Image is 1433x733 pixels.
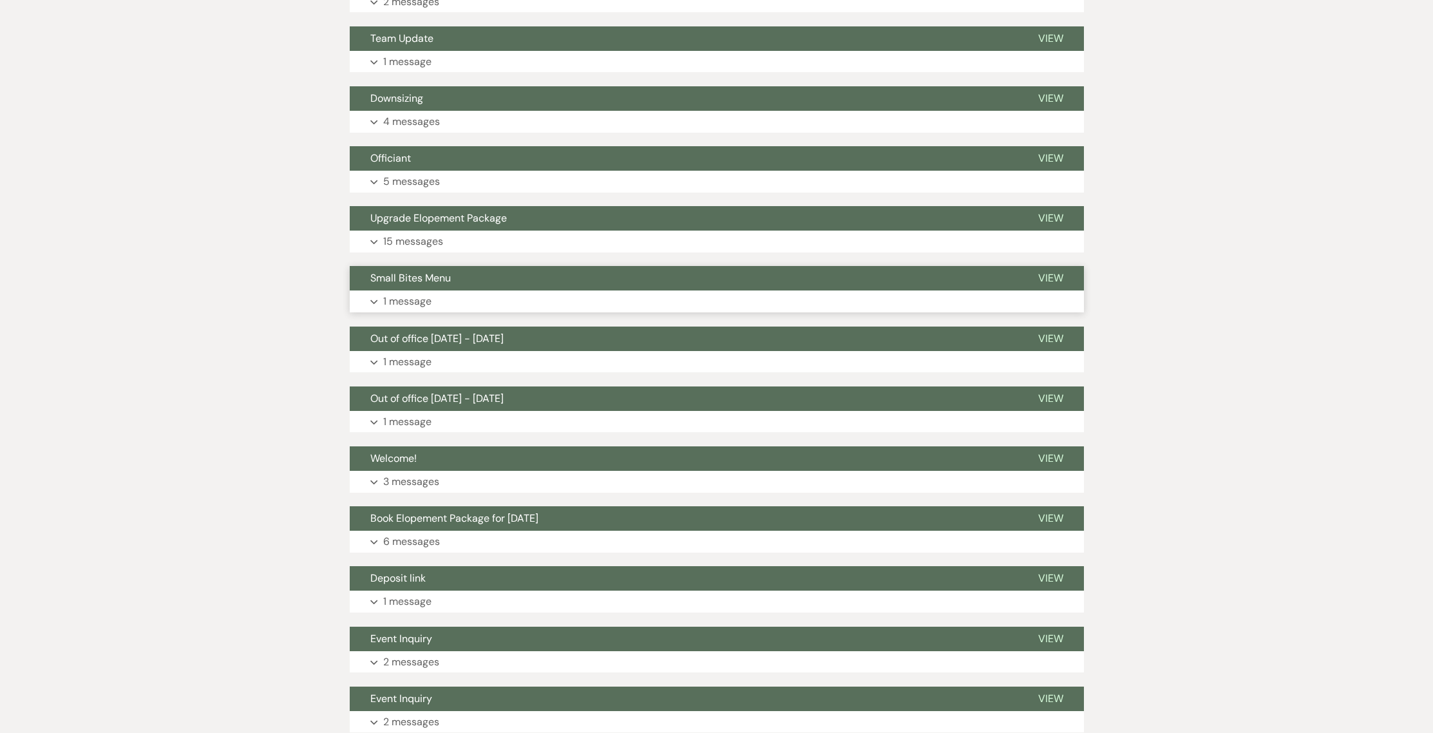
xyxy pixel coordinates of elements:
button: View [1018,86,1084,111]
button: 1 message [350,411,1084,433]
button: Upgrade Elopement Package [350,206,1018,231]
p: 1 message [383,414,432,430]
span: Book Elopement Package for [DATE] [370,511,538,525]
button: View [1018,327,1084,351]
span: View [1038,91,1063,105]
span: Small Bites Menu [370,271,451,285]
button: View [1018,26,1084,51]
button: 2 messages [350,711,1084,733]
button: View [1018,206,1084,231]
button: Officiant [350,146,1018,171]
button: 5 messages [350,171,1084,193]
button: Book Elopement Package for [DATE] [350,506,1018,531]
button: Team Update [350,26,1018,51]
p: 2 messages [383,714,439,730]
button: 15 messages [350,231,1084,252]
span: View [1038,571,1063,585]
span: Deposit link [370,571,426,585]
button: Out of office [DATE] - [DATE] [350,327,1018,351]
button: Small Bites Menu [350,266,1018,290]
p: 2 messages [383,654,439,671]
button: View [1018,386,1084,411]
span: View [1038,392,1063,405]
span: View [1038,271,1063,285]
span: Downsizing [370,91,423,105]
button: 6 messages [350,531,1084,553]
span: View [1038,511,1063,525]
button: Event Inquiry [350,627,1018,651]
button: View [1018,566,1084,591]
button: View [1018,266,1084,290]
button: View [1018,446,1084,471]
button: View [1018,627,1084,651]
button: 4 messages [350,111,1084,133]
span: View [1038,151,1063,165]
span: View [1038,211,1063,225]
button: Downsizing [350,86,1018,111]
span: Event Inquiry [370,692,432,705]
span: Event Inquiry [370,632,432,645]
button: 1 message [350,290,1084,312]
p: 15 messages [383,233,443,250]
span: Out of office [DATE] - [DATE] [370,332,504,345]
button: Welcome! [350,446,1018,471]
p: 3 messages [383,473,439,490]
p: 1 message [383,593,432,610]
button: 2 messages [350,651,1084,673]
p: 1 message [383,53,432,70]
button: 3 messages [350,471,1084,493]
button: 1 message [350,351,1084,373]
p: 1 message [383,293,432,310]
p: 1 message [383,354,432,370]
span: View [1038,692,1063,705]
button: View [1018,506,1084,531]
span: Team Update [370,32,433,45]
span: View [1038,32,1063,45]
button: Event Inquiry [350,687,1018,711]
button: View [1018,146,1084,171]
span: Out of office [DATE] - [DATE] [370,392,504,405]
span: Upgrade Elopement Package [370,211,507,225]
button: Out of office [DATE] - [DATE] [350,386,1018,411]
p: 6 messages [383,533,440,550]
button: 1 message [350,51,1084,73]
span: Welcome! [370,452,417,465]
span: View [1038,452,1063,465]
p: 5 messages [383,173,440,190]
p: 4 messages [383,113,440,130]
span: View [1038,332,1063,345]
button: Deposit link [350,566,1018,591]
span: View [1038,632,1063,645]
button: 1 message [350,591,1084,613]
button: View [1018,687,1084,711]
span: Officiant [370,151,411,165]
